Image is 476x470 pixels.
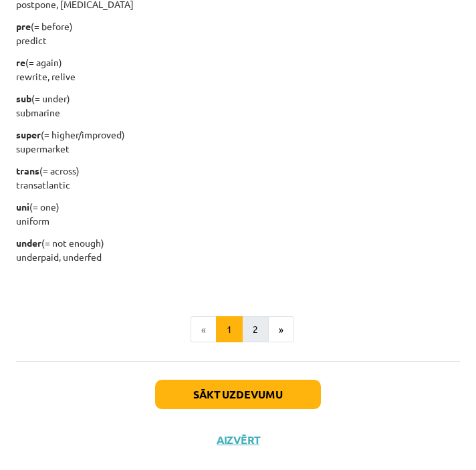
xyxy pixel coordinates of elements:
[268,316,294,343] button: »
[216,316,243,343] button: 1
[155,380,321,409] button: Sākt uzdevumu
[16,201,29,213] b: uni
[16,92,460,120] p: (= under) submarine
[16,200,460,228] p: (= one) uniform
[213,433,263,447] button: Aizvērt
[16,316,460,343] nav: Page navigation example
[16,92,31,104] b: sub
[16,128,460,156] p: (= higher/improved) supermarket
[16,20,31,32] b: pre
[242,316,269,343] button: 2
[16,237,41,249] b: under
[16,55,460,84] p: (= again) rewrite, relive
[16,164,460,192] p: (= across) transatlantic
[16,128,41,140] b: super
[16,236,460,264] p: (= not enough) underpaid, underfed
[16,164,39,177] b: trans
[16,19,460,47] p: (= before) predict
[16,56,25,68] b: re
